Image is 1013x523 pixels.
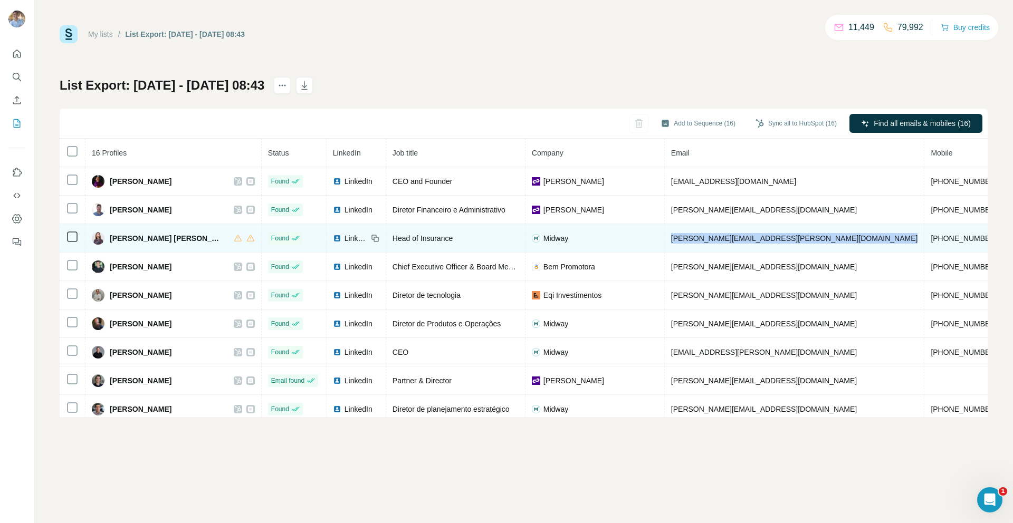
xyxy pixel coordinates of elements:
span: Midway [543,318,568,329]
span: [PHONE_NUMBER] [931,177,997,186]
span: Partner & Director [393,376,452,385]
span: Found [271,234,289,243]
span: [PERSON_NAME] [110,318,171,329]
span: CEO [393,348,408,356]
span: Mobile [931,149,952,157]
span: [PERSON_NAME][EMAIL_ADDRESS][DOMAIN_NAME] [671,319,857,328]
p: 79,992 [897,21,923,34]
span: [PHONE_NUMBER] [931,263,997,271]
img: Surfe Logo [60,25,78,43]
span: [PERSON_NAME] [PERSON_NAME] [110,233,223,244]
span: [PERSON_NAME][EMAIL_ADDRESS][PERSON_NAME][DOMAIN_NAME] [671,234,918,243]
span: Found [271,404,289,414]
button: My lists [8,114,25,133]
span: Found [271,205,289,215]
span: [PHONE_NUMBER] [931,319,997,328]
span: Diretor Financeiro e Administrativo [393,206,505,214]
span: [PERSON_NAME] [110,176,171,187]
span: Find all emails & mobiles (16) [874,118,971,129]
span: Found [271,262,289,272]
button: Find all emails & mobiles (16) [849,114,982,133]
li: / [118,29,120,40]
span: LinkedIn [345,290,372,301]
button: Use Surfe on LinkedIn [8,163,25,182]
img: LinkedIn logo [333,405,341,413]
span: [PERSON_NAME] [543,176,604,187]
span: Job title [393,149,418,157]
span: 1 [999,487,1007,496]
img: LinkedIn logo [333,263,341,271]
span: [PERSON_NAME][EMAIL_ADDRESS][DOMAIN_NAME] [671,376,857,385]
span: Bem Promotora [543,261,595,272]
a: My lists [88,30,113,38]
span: Status [268,149,289,157]
span: Found [271,347,289,357]
img: Avatar [92,346,104,359]
img: LinkedIn logo [333,376,341,385]
button: Buy credits [941,20,990,35]
img: company-logo [532,348,540,356]
img: LinkedIn logo [333,206,341,214]
span: LinkedIn [345,261,372,272]
span: Eqi Investimentos [543,290,602,301]
span: LinkedIn [345,176,372,187]
span: [PHONE_NUMBER] [931,234,997,243]
img: Avatar [92,260,104,273]
img: LinkedIn logo [333,348,341,356]
span: [PERSON_NAME][EMAIL_ADDRESS][DOMAIN_NAME] [671,263,857,271]
button: Use Surfe API [8,186,25,205]
span: [PHONE_NUMBER] [931,206,997,214]
button: Dashboard [8,209,25,228]
img: company-logo [532,405,540,413]
img: LinkedIn logo [333,319,341,328]
span: LinkedIn [345,347,372,357]
span: [PERSON_NAME] [110,205,171,215]
iframe: Intercom live chat [977,487,1002,512]
img: Avatar [92,403,104,415]
span: Company [532,149,563,157]
span: [PERSON_NAME] [110,261,171,272]
span: Found [271,177,289,186]
span: Found [271,319,289,328]
img: company-logo [532,376,540,385]
span: LinkedIn [345,233,368,244]
img: Avatar [92,374,104,387]
button: Feedback [8,233,25,251]
span: Diretor de tecnologia [393,291,461,299]
span: Found [271,290,289,300]
span: CEO and Founder [393,177,453,186]
span: Chief Executive Officer & Board Member [393,263,525,271]
span: [PERSON_NAME] [110,375,171,386]
img: Avatar [92,232,104,245]
span: [PERSON_NAME] [110,404,171,414]
img: Avatar [92,204,104,216]
span: Diretor de planejamento estratégico [393,405,510,413]
span: Diretor de Produtos e Operações [393,319,501,328]
span: [PHONE_NUMBER] [931,348,997,356]
span: Midway [543,404,568,414]
img: Avatar [8,11,25,27]
img: company-logo [532,177,540,186]
img: Avatar [92,317,104,330]
img: company-logo [532,234,540,243]
span: Head of Insurance [393,234,453,243]
span: [PERSON_NAME] [110,290,171,301]
span: LinkedIn [345,375,372,386]
img: Avatar [92,289,104,302]
img: company-logo [532,263,540,271]
img: LinkedIn logo [333,177,341,186]
div: List Export: [DATE] - [DATE] 08:43 [126,29,245,40]
span: Email found [271,376,304,385]
button: Enrich CSV [8,91,25,110]
img: company-logo [532,206,540,214]
span: [PERSON_NAME][EMAIL_ADDRESS][DOMAIN_NAME] [671,405,857,413]
span: LinkedIn [345,205,372,215]
span: [EMAIL_ADDRESS][DOMAIN_NAME] [671,177,796,186]
img: Avatar [92,175,104,188]
span: Midway [543,347,568,357]
span: LinkedIn [345,318,372,329]
span: [PERSON_NAME][EMAIL_ADDRESS][DOMAIN_NAME] [671,291,857,299]
span: [PERSON_NAME][EMAIL_ADDRESS][DOMAIN_NAME] [671,206,857,214]
span: LinkedIn [345,404,372,414]
button: Quick start [8,44,25,63]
